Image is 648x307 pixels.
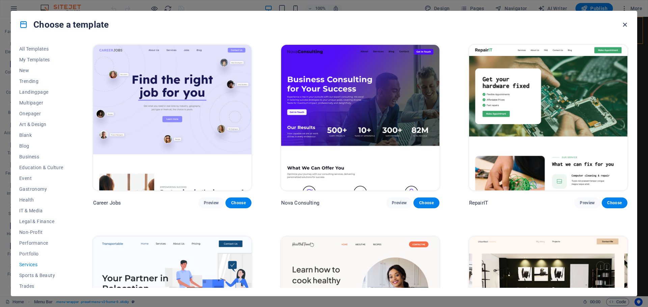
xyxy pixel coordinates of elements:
[19,184,63,194] button: Gastronomy
[19,173,63,184] button: Event
[607,200,622,206] span: Choose
[19,119,63,130] button: Art & Design
[19,122,63,127] span: Art & Design
[413,197,439,208] button: Choose
[231,200,246,206] span: Choose
[19,240,63,246] span: Performance
[19,68,63,73] span: New
[19,281,63,291] button: Trades
[19,227,63,238] button: Non-Profit
[19,154,63,159] span: Business
[19,216,63,227] button: Legal & Finance
[19,259,63,270] button: Services
[19,219,63,224] span: Legal & Finance
[19,57,63,62] span: My Templates
[93,199,121,206] p: Career Jobs
[19,19,109,30] h4: Choose a template
[19,205,63,216] button: IT & Media
[19,165,63,170] span: Education & Culture
[19,97,63,108] button: Multipager
[281,199,319,206] p: Nova Consulting
[386,197,412,208] button: Preview
[580,200,595,206] span: Preview
[19,162,63,173] button: Education & Culture
[19,43,63,54] button: All Templates
[198,197,224,208] button: Preview
[19,130,63,141] button: Blank
[602,197,627,208] button: Choose
[19,194,63,205] button: Health
[19,141,63,151] button: Blog
[19,143,63,149] span: Blog
[19,208,63,213] span: IT & Media
[19,89,63,95] span: Landingpage
[281,45,439,190] img: Nova Consulting
[392,200,407,206] span: Preview
[19,151,63,162] button: Business
[19,46,63,52] span: All Templates
[419,200,434,206] span: Choose
[19,229,63,235] span: Non-Profit
[225,197,251,208] button: Choose
[469,199,488,206] p: RepairIT
[19,251,63,256] span: Portfolio
[19,79,63,84] span: Trending
[93,45,251,190] img: Career Jobs
[19,283,63,289] span: Trades
[19,111,63,116] span: Onepager
[204,200,219,206] span: Preview
[19,108,63,119] button: Onepager
[19,270,63,281] button: Sports & Beauty
[19,248,63,259] button: Portfolio
[19,76,63,87] button: Trending
[19,54,63,65] button: My Templates
[19,273,63,278] span: Sports & Beauty
[19,100,63,105] span: Multipager
[19,238,63,248] button: Performance
[19,87,63,97] button: Landingpage
[19,65,63,76] button: New
[574,197,600,208] button: Preview
[19,176,63,181] span: Event
[469,45,627,190] img: RepairIT
[19,186,63,192] span: Gastronomy
[19,262,63,267] span: Services
[19,132,63,138] span: Blank
[19,197,63,203] span: Health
